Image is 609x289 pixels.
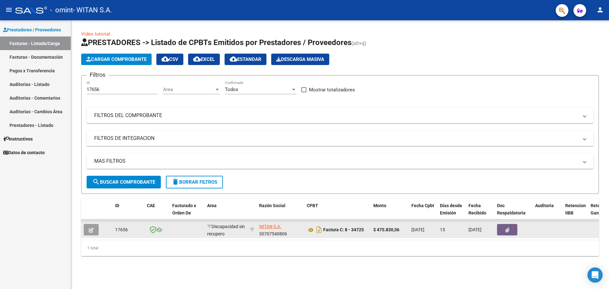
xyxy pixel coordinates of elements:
div: 30707540806 [259,223,302,236]
span: CPBT [307,203,318,208]
div: Open Intercom Messenger [587,267,603,283]
datatable-header-cell: Area [205,199,247,227]
button: Borrar Filtros [166,176,223,188]
span: Estandar [230,56,261,62]
app-download-masive: Descarga masiva de comprobantes (adjuntos) [271,54,329,65]
span: Area [163,87,214,92]
span: Auditoria [535,203,554,208]
mat-icon: cloud_download [193,55,201,63]
mat-expansion-panel-header: MAS FILTROS [87,154,593,169]
span: Retencion IIBB [565,203,586,215]
mat-icon: person [596,6,604,14]
mat-panel-title: FILTROS DEL COMPROBANTE [94,112,578,119]
span: - WITAN S.A. [73,3,112,17]
mat-icon: delete [172,178,179,186]
span: Discapacidad sin recupero [207,224,245,236]
datatable-header-cell: Fecha Recibido [466,199,494,227]
span: CAE [147,203,155,208]
span: CSV [161,56,178,62]
mat-icon: cloud_download [161,55,169,63]
span: WITAN S.A. [259,224,281,229]
a: Video tutorial [81,31,110,37]
datatable-header-cell: Razón Social [257,199,304,227]
datatable-header-cell: Monto [371,199,409,227]
span: Fecha Recibido [468,203,486,215]
span: - omint [50,3,73,17]
span: (alt+q) [351,40,366,46]
span: Días desde Emisión [440,203,462,215]
span: Instructivos [3,135,33,142]
datatable-header-cell: Facturado x Orden De [170,199,205,227]
button: Descarga Masiva [271,54,329,65]
button: Estandar [225,54,266,65]
span: Buscar Comprobante [92,179,155,185]
span: Datos de contacto [3,149,45,156]
mat-icon: menu [5,6,13,14]
span: Doc Respaldatoria [497,203,526,215]
i: Descargar documento [315,225,323,235]
datatable-header-cell: ID [113,199,144,227]
span: PRESTADORES -> Listado de CPBTs Emitidos por Prestadores / Proveedores [81,38,351,47]
datatable-header-cell: Fecha Cpbt [409,199,437,227]
mat-icon: cloud_download [230,55,237,63]
datatable-header-cell: Auditoria [533,199,563,227]
mat-icon: search [92,178,100,186]
span: 15 [440,227,445,232]
datatable-header-cell: Retencion IIBB [563,199,588,227]
button: Cargar Comprobante [81,54,152,65]
mat-panel-title: MAS FILTROS [94,158,578,165]
span: Todos [225,87,238,92]
datatable-header-cell: CAE [144,199,170,227]
span: Cargar Comprobante [86,56,147,62]
span: Descarga Masiva [276,56,324,62]
span: [DATE] [411,227,424,232]
span: Monto [373,203,386,208]
datatable-header-cell: Días desde Emisión [437,199,466,227]
mat-expansion-panel-header: FILTROS DEL COMPROBANTE [87,108,593,123]
span: Area [207,203,217,208]
span: Prestadores / Proveedores [3,26,61,33]
button: Buscar Comprobante [87,176,161,188]
h3: Filtros [87,70,108,79]
div: 1 total [81,240,599,256]
datatable-header-cell: Doc Respaldatoria [494,199,533,227]
span: ID [115,203,119,208]
span: Razón Social [259,203,285,208]
span: Mostrar totalizadores [309,86,355,94]
strong: $ 475.830,36 [373,227,399,232]
datatable-header-cell: CPBT [304,199,371,227]
mat-expansion-panel-header: FILTROS DE INTEGRACION [87,131,593,146]
button: EXCEL [188,54,220,65]
span: 17656 [115,227,128,232]
span: [DATE] [468,227,481,232]
button: CSV [156,54,183,65]
span: Fecha Cpbt [411,203,434,208]
span: EXCEL [193,56,215,62]
strong: Factura C: 8 - 34725 [323,227,364,233]
span: Facturado x Orden De [172,203,196,215]
mat-panel-title: FILTROS DE INTEGRACION [94,135,578,142]
span: Borrar Filtros [172,179,217,185]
